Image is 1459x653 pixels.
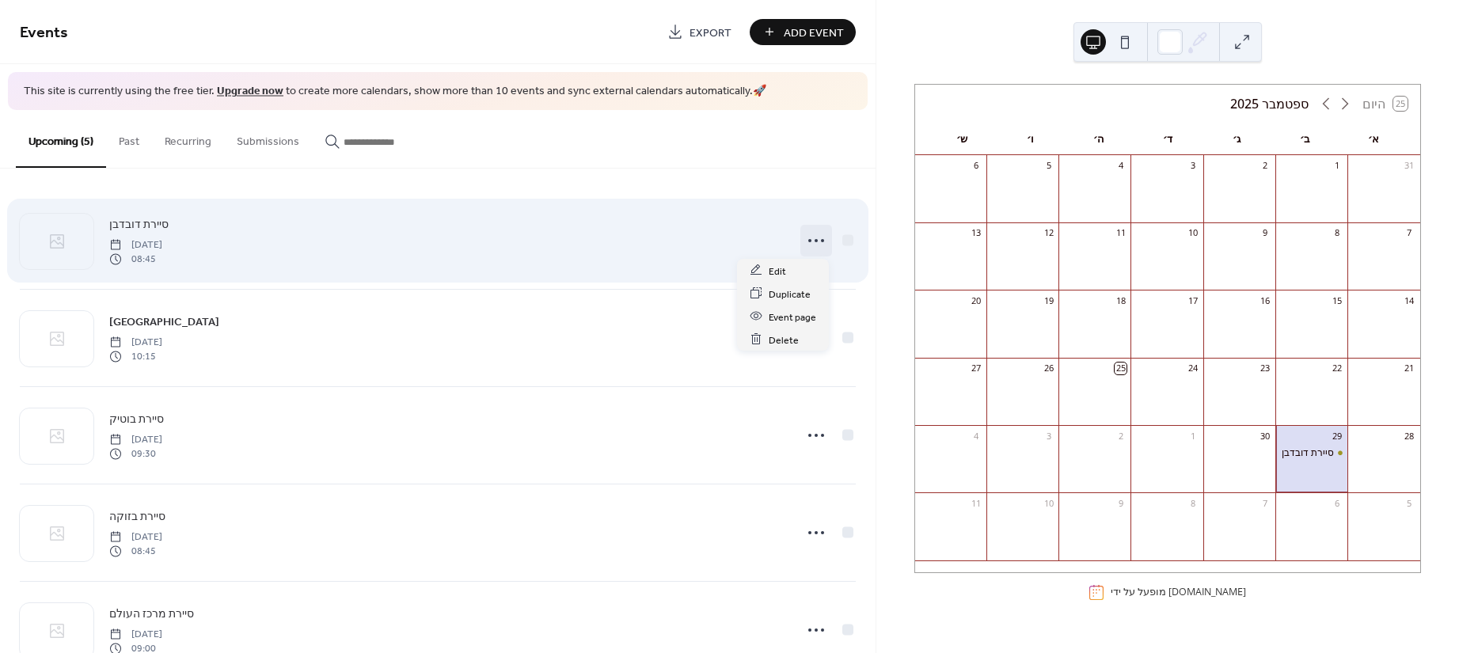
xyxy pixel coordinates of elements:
span: Delete [769,332,799,348]
a: סיירת בזוקה [109,507,165,526]
div: 28 [1404,430,1415,442]
div: 6 [1331,497,1343,509]
span: [DATE] [109,432,162,446]
div: א׳ [1339,123,1408,155]
div: 25 [1115,363,1127,374]
div: 4 [1115,160,1127,172]
div: 9 [1259,227,1271,239]
span: Export [690,25,731,41]
div: 18 [1115,294,1127,306]
div: 12 [1043,227,1054,239]
a: [DOMAIN_NAME] [1168,586,1246,599]
div: 13 [971,227,982,239]
button: Upcoming (5) [16,110,106,168]
a: סיירת מרכז העולם [109,605,194,623]
div: 4 [971,430,982,442]
div: 1 [1187,430,1199,442]
a: סיירת בוטיק [109,410,164,428]
div: ו׳ [996,123,1065,155]
button: Submissions [224,110,312,166]
span: Edit [769,263,786,279]
div: 7 [1404,227,1415,239]
span: 08:45 [109,252,162,267]
div: 8 [1331,227,1343,239]
div: מופעל על ידי [1111,586,1246,599]
div: ג׳ [1202,123,1271,155]
div: ה׳ [1065,123,1134,155]
div: 3 [1187,160,1199,172]
span: This site is currently using the free tier. to create more calendars, show more than 10 events an... [24,84,766,100]
div: 29 [1331,430,1343,442]
div: 10 [1043,497,1054,509]
div: ב׳ [1271,123,1339,155]
div: 1 [1331,160,1343,172]
div: 7 [1259,497,1271,509]
a: סיירת דובדבן [109,215,169,233]
a: [GEOGRAPHIC_DATA] [109,313,219,331]
span: 10:15 [109,350,162,364]
div: 21 [1404,363,1415,374]
span: [DATE] [109,335,162,349]
div: 22 [1331,363,1343,374]
div: 5 [1404,497,1415,509]
div: ספטמבר 2025 [1230,94,1309,113]
div: 2 [1115,430,1127,442]
div: 9 [1115,497,1127,509]
span: Event page [769,309,816,325]
div: 6 [971,160,982,172]
span: סיירת בוטיק [109,411,164,427]
span: 08:45 [109,545,162,559]
span: [DATE] [109,530,162,544]
div: 14 [1404,294,1415,306]
div: 2 [1259,160,1271,172]
div: 30 [1259,430,1271,442]
div: ש׳ [928,123,997,155]
div: 3 [1043,430,1054,442]
a: Upgrade now [217,81,283,102]
button: Recurring [152,110,224,166]
span: [DATE] [109,627,162,641]
span: 09:30 [109,447,162,461]
div: 11 [1115,227,1127,239]
div: 24 [1187,363,1199,374]
span: [GEOGRAPHIC_DATA] [109,313,219,330]
div: 8 [1187,497,1199,509]
a: Export [655,19,743,45]
span: Add Event [784,25,844,41]
div: 16 [1259,294,1271,306]
div: 20 [971,294,982,306]
div: 15 [1331,294,1343,306]
div: 5 [1043,160,1054,172]
div: סיירת דובדבן [1276,446,1348,460]
span: סיירת מרכז העולם [109,606,194,622]
button: Add Event [750,19,856,45]
div: 31 [1404,160,1415,172]
div: 17 [1187,294,1199,306]
div: 10 [1187,227,1199,239]
span: [DATE] [109,237,162,252]
div: סיירת דובדבן [1282,446,1334,460]
div: 19 [1043,294,1054,306]
span: סיירת בזוקה [109,508,165,525]
span: סיירת דובדבן [109,216,169,233]
button: Past [106,110,152,166]
div: 11 [971,497,982,509]
span: Events [20,17,68,48]
div: 26 [1043,363,1054,374]
div: ד׳ [1134,123,1203,155]
div: 23 [1259,363,1271,374]
div: 27 [971,363,982,374]
span: Duplicate [769,286,811,302]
